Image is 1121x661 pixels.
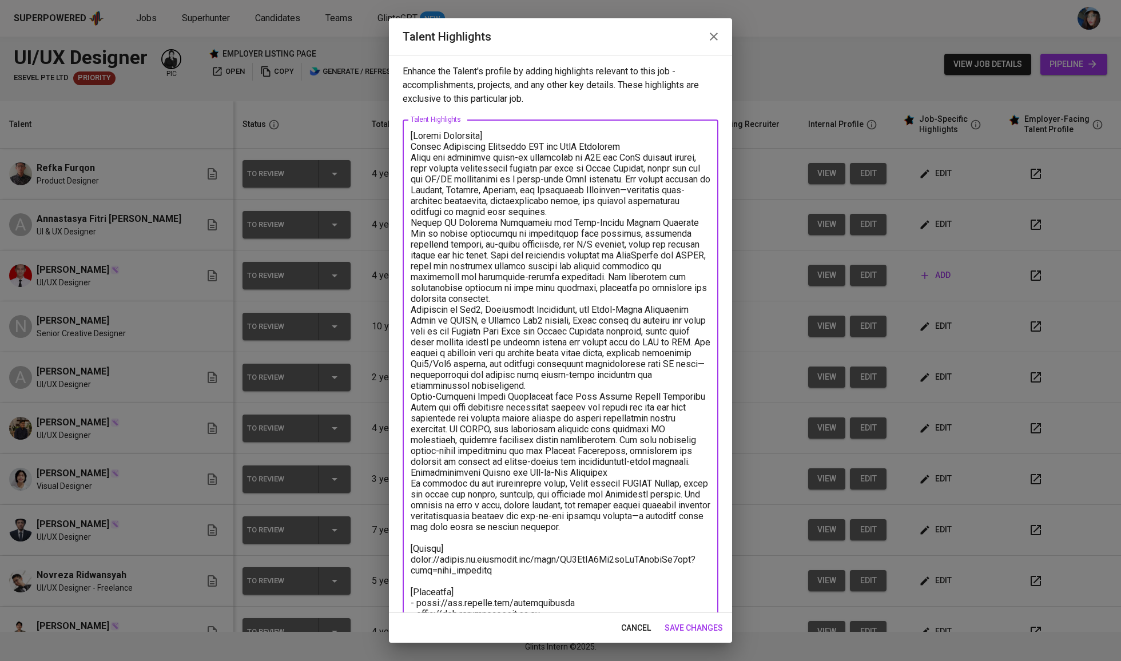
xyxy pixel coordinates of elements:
[617,618,655,639] button: cancel
[660,618,728,639] button: save changes
[403,65,718,106] p: Enhance the Talent's profile by adding highlights relevant to this job - accomplishments, project...
[665,621,723,635] span: save changes
[621,621,651,635] span: cancel
[403,27,718,46] h2: Talent Highlights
